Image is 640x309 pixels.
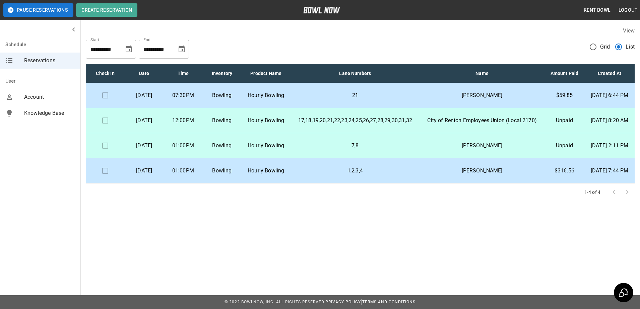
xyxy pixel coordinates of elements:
p: Hourly Bowling [247,117,285,125]
p: [DATE] [130,91,158,99]
p: Bowling [208,142,236,150]
span: © 2022 BowlNow, Inc. All Rights Reserved. [225,300,325,304]
th: Lane Numbers [291,64,420,83]
button: Choose date, selected date is Oct 15, 2025 [175,43,188,56]
p: 1,2,3,4 [296,167,414,175]
p: Hourly Bowling [247,91,285,99]
p: Bowling [208,91,236,99]
th: Check In [86,64,125,83]
p: City of Renton Employees Union (Local 2170) [425,117,539,125]
img: logo [303,7,340,13]
p: 7,8 [296,142,414,150]
p: Hourly Bowling [247,142,285,150]
p: [DATE] 2:11 PM [590,142,629,150]
p: [DATE] [130,167,158,175]
p: Bowling [208,117,236,125]
p: [DATE] 7:44 PM [590,167,629,175]
span: Grid [600,43,610,51]
button: Kent Bowl [581,4,613,16]
span: List [626,43,635,51]
span: Knowledge Base [24,109,75,117]
button: Pause Reservations [3,3,73,17]
th: Product Name [242,64,291,83]
p: 12:00PM [169,117,197,125]
p: [PERSON_NAME] [425,91,539,99]
button: Choose date, selected date is Sep 15, 2025 [122,43,135,56]
p: 01:00PM [169,167,197,175]
label: View [623,27,635,34]
p: Hourly Bowling [247,167,285,175]
p: [DATE] [130,142,158,150]
p: $316.56 [550,167,579,175]
th: Date [125,64,164,83]
p: [PERSON_NAME] [425,142,539,150]
p: [DATE] 8:20 AM [590,117,629,125]
p: [DATE] [130,117,158,125]
p: 07:30PM [169,91,197,99]
th: Name [420,64,545,83]
th: Created At [584,64,635,83]
a: Terms and Conditions [362,300,415,304]
p: [DATE] 6:44 PM [590,91,629,99]
p: Unpaid [550,142,579,150]
p: $59.85 [550,91,579,99]
th: Time [164,64,202,83]
span: Reservations [24,57,75,65]
button: Create Reservation [76,3,137,17]
p: [PERSON_NAME] [425,167,539,175]
p: 21 [296,91,414,99]
p: 01:00PM [169,142,197,150]
p: Bowling [208,167,236,175]
p: 17,18,19,20,21,22,23,24,25,26,27,28,29,30,31,32 [296,117,414,125]
span: Account [24,93,75,101]
button: Logout [616,4,640,16]
th: Inventory [202,64,241,83]
p: Unpaid [550,117,579,125]
a: Privacy Policy [325,300,361,304]
p: 1-4 of 4 [584,189,600,196]
th: Amount Paid [545,64,585,83]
